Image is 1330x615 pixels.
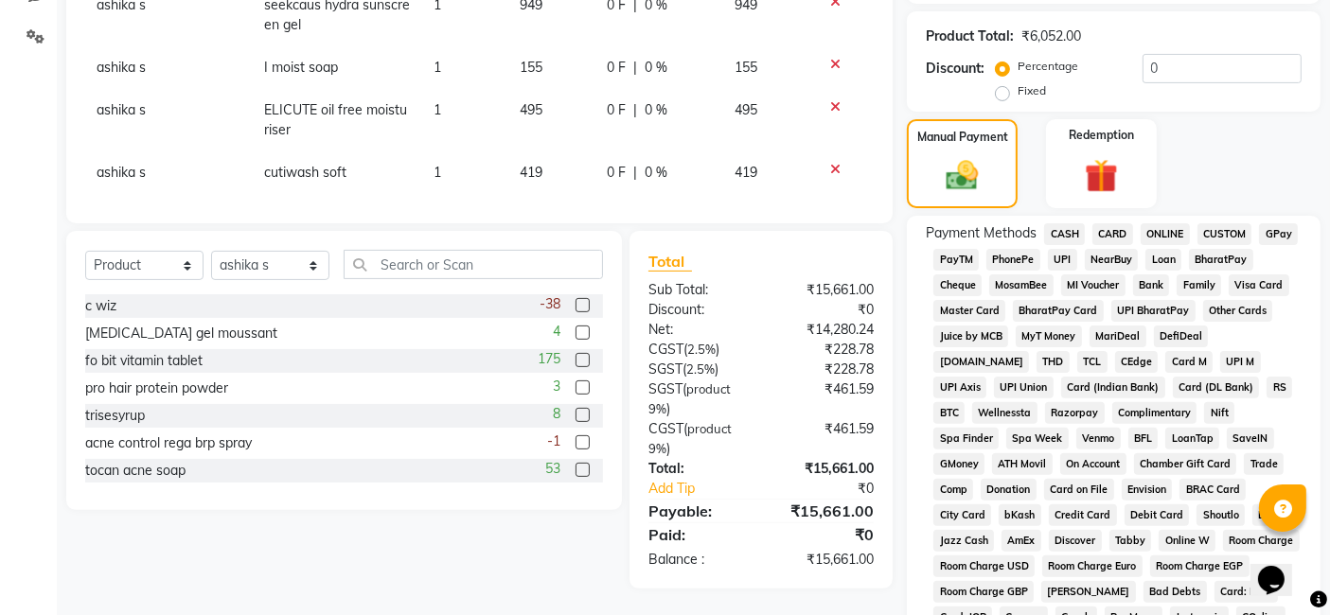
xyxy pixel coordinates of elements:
div: ₹228.78 [761,340,888,360]
span: Card M [1165,351,1213,373]
span: Room Charge [1223,530,1300,552]
span: Online W [1159,530,1215,552]
span: Venmo [1076,428,1121,449]
span: Total [648,252,692,272]
span: Card: IDFC [1215,581,1279,603]
span: Family [1177,274,1221,296]
span: SGST [648,380,683,397]
div: ₹15,661.00 [761,500,888,522]
span: Complimentary [1112,402,1197,424]
a: Add Tip [634,479,782,499]
div: Net: [634,320,761,340]
span: 2.5% [686,361,715,377]
span: PhonePe [986,249,1040,271]
div: ( ) [634,419,761,459]
span: 3 [553,377,560,396]
span: | [633,163,637,183]
span: UPI [1048,249,1077,271]
span: ONLINE [1141,223,1190,245]
img: _cash.svg [936,157,987,194]
div: Balance : [634,550,761,570]
span: Room Charge Euro [1042,555,1143,577]
span: Jazz Cash [933,530,994,552]
span: 9% [648,441,666,456]
input: Search or Scan [344,250,603,279]
span: Room Charge EGP [1150,555,1250,577]
span: Loan [1145,249,1181,271]
span: BTC [933,402,965,424]
span: 0 F [607,58,626,78]
span: MyT Money [1016,325,1082,347]
span: Card (Indian Bank) [1061,377,1165,398]
div: ( ) [634,360,761,379]
span: UPI Axis [933,377,986,398]
div: trisesyrup [85,406,145,426]
span: Cheque [933,274,982,296]
span: Tabby [1109,530,1152,552]
span: LoanTap [1165,428,1219,449]
span: BharatPay Card [1013,300,1104,322]
span: Other Cards [1203,300,1273,322]
span: I moist soap [264,59,338,76]
span: MI Voucher [1061,274,1126,296]
span: Spa Week [1006,428,1069,449]
span: GPay [1259,223,1298,245]
span: CEdge [1115,351,1159,373]
span: Spa Finder [933,428,999,449]
span: Discover [1049,530,1102,552]
div: Payable: [634,500,761,522]
span: [PERSON_NAME] [1041,581,1136,603]
span: Room Charge USD [933,555,1035,577]
span: Juice by MCB [933,325,1008,347]
span: GMoney [933,453,984,475]
span: PayTM [933,249,979,271]
span: 419 [736,164,758,181]
span: UPI Union [994,377,1054,398]
span: ELICUTE oil free moisturiser [264,101,407,138]
span: 155 [520,59,542,76]
div: ₹461.59 [761,419,888,459]
span: TCL [1077,351,1108,373]
span: 9% [648,401,666,416]
span: | [633,100,637,120]
span: 0 % [645,163,667,183]
div: ₹14,280.24 [761,320,888,340]
div: ₹0 [761,523,888,546]
img: _gift.svg [1074,155,1128,197]
div: ( ) [634,379,761,419]
span: ashika s [97,101,146,118]
span: -38 [540,294,560,314]
span: MariDeal [1090,325,1146,347]
span: 0 F [607,163,626,183]
span: 0 F [607,100,626,120]
span: UPI BharatPay [1111,300,1196,322]
div: [MEDICAL_DATA] gel moussant [85,324,277,343]
span: Bad Debts [1144,581,1207,603]
div: Discount: [634,300,761,320]
span: Shoutlo [1197,504,1245,526]
label: Redemption [1069,127,1134,144]
div: ₹228.78 [761,360,888,379]
label: Percentage [1018,58,1078,75]
span: CUSTOM [1197,223,1252,245]
div: ₹461.59 [761,379,888,419]
span: Trade [1244,453,1284,475]
span: Chamber Gift Card [1134,453,1237,475]
span: ATH Movil [992,453,1053,475]
span: Donation [981,479,1037,501]
span: NearBuy [1085,249,1139,271]
span: Card on File [1044,479,1114,501]
span: 0 % [645,100,667,120]
span: Nift [1204,402,1234,424]
span: THD [1037,351,1070,373]
span: Card (DL Bank) [1173,377,1260,398]
span: | [633,58,637,78]
span: 495 [520,101,542,118]
span: Credit Card [1049,504,1117,526]
span: Master Card [933,300,1005,322]
span: ashika s [97,164,146,181]
span: 0 % [645,58,667,78]
span: Wellnessta [972,402,1037,424]
span: UPI M [1220,351,1261,373]
span: On Account [1060,453,1126,475]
